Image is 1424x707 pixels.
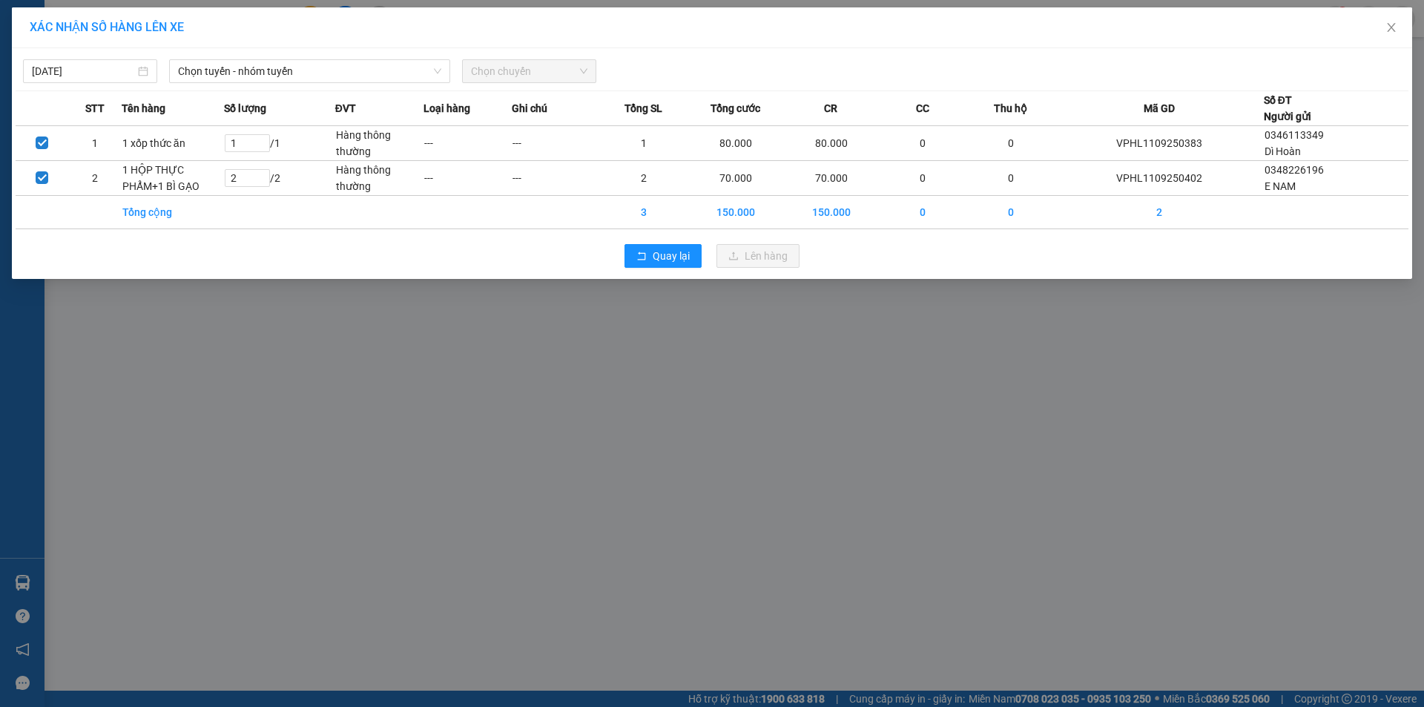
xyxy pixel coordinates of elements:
td: 2 [68,161,121,196]
span: Ghi chú [512,100,547,116]
span: 0348226196 [1265,164,1324,176]
div: Số ĐT Người gửi [1264,92,1311,125]
li: Hotline: 1900252555 [139,55,620,73]
span: CC [916,100,929,116]
td: 1 xốp thức ăn [122,126,224,161]
td: --- [512,161,600,196]
span: Thu hộ [994,100,1027,116]
td: 0 [879,126,967,161]
td: --- [423,161,512,196]
td: Hàng thông thường [335,126,423,161]
b: GỬI : VP [PERSON_NAME] [19,108,259,132]
span: Chọn chuyến [471,60,587,82]
td: 70.000 [688,161,784,196]
span: E NAM [1265,180,1296,192]
td: VPHL1109250402 [1055,161,1264,196]
span: Tổng SL [624,100,662,116]
td: VPHL1109250383 [1055,126,1264,161]
span: ĐVT [335,100,356,116]
button: uploadLên hàng [716,244,800,268]
span: down [433,67,442,76]
td: 1 [68,126,121,161]
td: --- [423,126,512,161]
td: / 1 [224,126,335,161]
td: 150.000 [783,196,879,229]
td: 2 [600,161,688,196]
td: 150.000 [688,196,784,229]
td: 80.000 [783,126,879,161]
span: Quay lại [653,248,690,264]
span: STT [85,100,105,116]
td: 0 [879,161,967,196]
button: rollbackQuay lại [624,244,702,268]
span: XÁC NHẬN SỐ HÀNG LÊN XE [30,20,184,34]
input: 11/09/2025 [32,63,135,79]
span: CR [824,100,837,116]
li: Cổ Đạm, xã [GEOGRAPHIC_DATA], [GEOGRAPHIC_DATA] [139,36,620,55]
span: Tổng cước [711,100,760,116]
span: Loại hàng [423,100,470,116]
span: Mã GD [1144,100,1175,116]
td: 70.000 [783,161,879,196]
td: 0 [967,196,1055,229]
span: 0346113349 [1265,129,1324,141]
td: 1 HỘP THỰC PHẨM+1 BÌ GẠO [122,161,224,196]
span: rollback [636,251,647,263]
td: 0 [879,196,967,229]
span: Số lượng [224,100,266,116]
td: --- [512,126,600,161]
span: Tên hàng [122,100,165,116]
td: 2 [1055,196,1264,229]
td: 1 [600,126,688,161]
span: Chọn tuyến - nhóm tuyến [178,60,441,82]
button: Close [1371,7,1412,49]
td: Tổng cộng [122,196,224,229]
td: 80.000 [688,126,784,161]
td: / 2 [224,161,335,196]
td: 0 [967,161,1055,196]
td: 0 [967,126,1055,161]
span: close [1385,22,1397,33]
td: Hàng thông thường [335,161,423,196]
td: 3 [600,196,688,229]
span: Dì Hoàn [1265,145,1301,157]
img: logo.jpg [19,19,93,93]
